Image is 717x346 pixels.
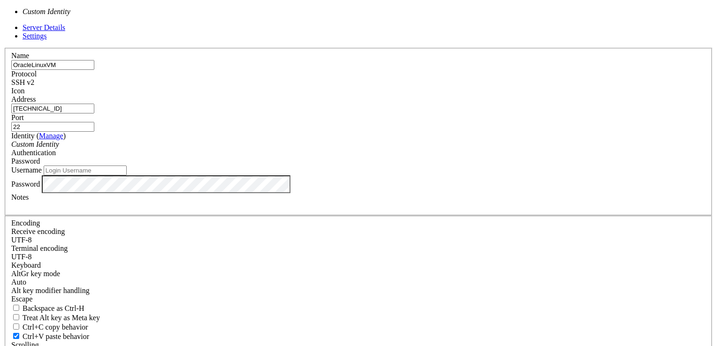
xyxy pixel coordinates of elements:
[11,253,32,261] span: UTF-8
[11,278,26,286] span: Auto
[11,278,706,286] div: Auto
[11,332,89,340] label: Ctrl+V pastes if true, sends ^V to host if false. Ctrl+Shift+V sends ^V to host if true, pastes i...
[23,332,89,340] span: Ctrl+V paste behavior
[11,295,32,303] span: Escape
[11,140,59,148] i: Custom Identity
[11,236,32,244] span: UTF-8
[11,323,88,331] label: Ctrl-C copies if true, send ^C to host if false. Ctrl-Shift-C sends ^C to host if true, copies if...
[11,122,94,132] input: Port Number
[11,193,29,201] label: Notes
[13,333,19,339] input: Ctrl+V paste behavior
[11,261,41,269] label: Keyboard
[44,165,127,175] input: Login Username
[11,270,60,278] label: Set the expected encoding for data received from the host. If the encodings do not match, visual ...
[11,157,706,165] div: Password
[11,253,706,261] div: UTF-8
[13,323,19,330] input: Ctrl+C copy behavior
[11,60,94,70] input: Server Name
[11,219,40,227] label: Encoding
[11,149,56,157] label: Authentication
[11,236,706,244] div: UTF-8
[23,314,100,322] span: Treat Alt key as Meta key
[13,314,19,320] input: Treat Alt key as Meta key
[23,323,88,331] span: Ctrl+C copy behavior
[11,244,68,252] label: The default terminal encoding. ISO-2022 enables character map translations (like graphics maps). ...
[37,132,66,140] span: ( )
[23,304,84,312] span: Backspace as Ctrl-H
[23,32,47,40] a: Settings
[39,132,63,140] a: Manage
[11,227,65,235] label: Set the expected encoding for data received from the host. If the encodings do not match, visual ...
[13,305,19,311] input: Backspace as Ctrl-H
[11,140,706,149] div: Custom Identity
[11,78,706,87] div: SSH v2
[11,304,84,312] label: If true, the backspace should send BS ('\x08', aka ^H). Otherwise the backspace key should send '...
[11,286,90,294] label: Controls how the Alt key is handled. Escape: Send an ESC prefix. 8-Bit: Add 128 to the typed char...
[11,87,24,95] label: Icon
[11,180,40,188] label: Password
[11,78,34,86] span: SSH v2
[11,314,100,322] label: Whether the Alt key acts as a Meta key or as a distinct Alt key.
[11,70,37,78] label: Protocol
[23,23,65,31] a: Server Details
[11,157,40,165] span: Password
[11,52,29,60] label: Name
[11,104,94,113] input: Host Name or IP
[11,113,24,121] label: Port
[11,95,36,103] label: Address
[11,166,42,174] label: Username
[11,132,66,140] label: Identity
[23,8,70,15] i: Custom Identity
[11,295,706,303] div: Escape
